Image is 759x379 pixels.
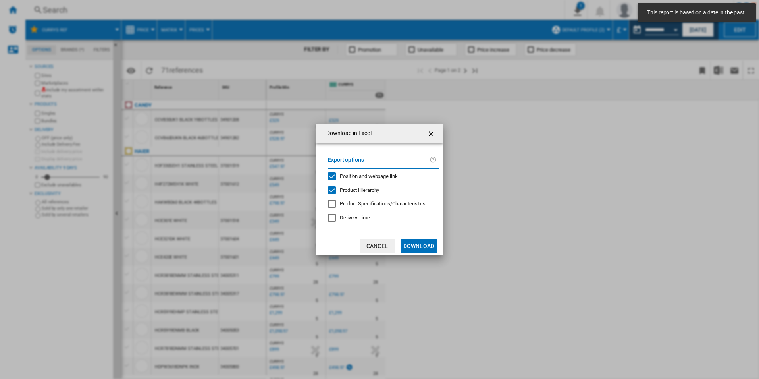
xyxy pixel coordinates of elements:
div: Only applies to Category View [340,200,426,207]
span: Product Hierarchy [340,187,379,193]
h4: Download in Excel [322,130,372,137]
button: getI18NText('BUTTONS.CLOSE_DIALOG') [424,126,440,141]
md-checkbox: Product Hierarchy [328,186,433,194]
label: Export options [328,155,430,170]
button: Download [401,239,437,253]
span: Product Specifications/Characteristics [340,201,426,207]
span: Delivery Time [340,215,370,220]
md-checkbox: Position and webpage link [328,173,433,180]
button: Cancel [360,239,395,253]
md-checkbox: Delivery Time [328,214,439,222]
span: This report is based on a date in the past. [645,9,749,17]
ng-md-icon: getI18NText('BUTTONS.CLOSE_DIALOG') [427,129,437,139]
span: Position and webpage link [340,173,398,179]
md-dialog: Download in ... [316,124,443,256]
